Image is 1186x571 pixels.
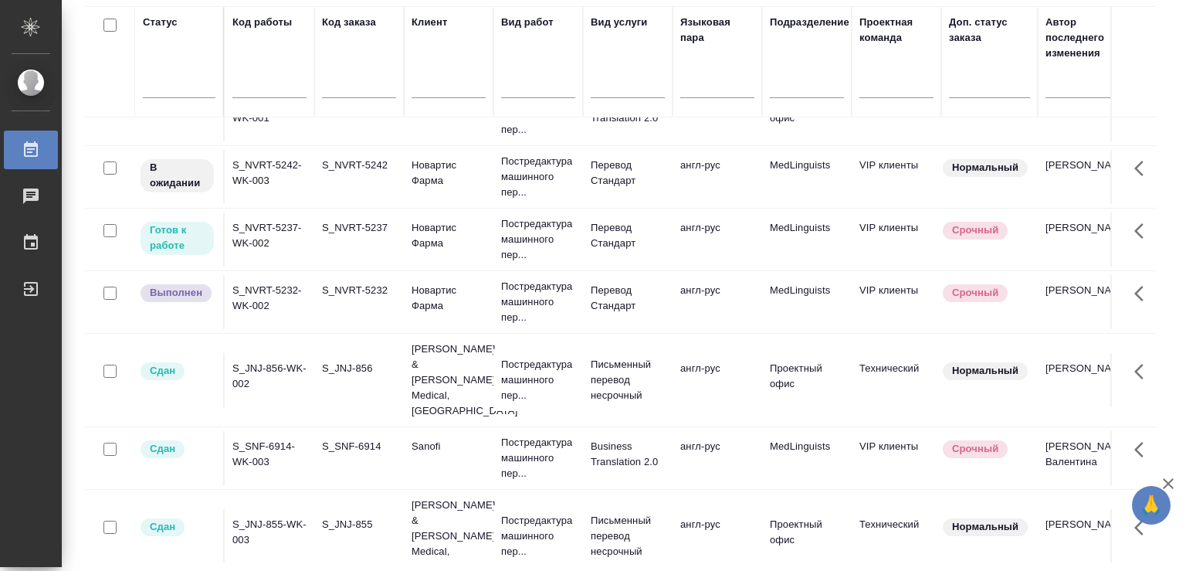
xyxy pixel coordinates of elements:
[952,160,1018,175] p: Нормальный
[1038,212,1127,267] td: [PERSON_NAME]
[1038,509,1127,563] td: [PERSON_NAME]
[143,15,178,30] div: Статус
[412,220,486,251] p: Новартис Фарма
[591,220,665,251] p: Перевод Стандарт
[852,212,941,267] td: VIP клиенты
[150,285,202,301] p: Выполнен
[591,439,665,470] p: Business Translation 2.0
[852,353,941,407] td: Технический
[1125,431,1162,468] button: Здесь прячутся важные кнопки
[952,441,998,457] p: Срочный
[762,509,852,563] td: Проектный офис
[1125,509,1162,546] button: Здесь прячутся важные кнопки
[852,509,941,563] td: Технический
[412,15,447,30] div: Клиент
[322,361,396,376] div: S_JNJ-856
[139,158,215,194] div: Исполнитель назначен, приступать к работе пока рано
[952,285,998,301] p: Срочный
[501,513,575,559] p: Постредактура машинного пер...
[150,519,175,535] p: Сдан
[412,158,486,189] p: Новартис Фарма
[412,439,486,454] p: Sanofi
[952,519,1018,535] p: Нормальный
[591,357,665,403] p: Письменный перевод несрочный
[1125,275,1162,312] button: Здесь прячутся важные кнопки
[501,154,575,200] p: Постредактура машинного пер...
[952,363,1018,379] p: Нормальный
[762,353,852,407] td: Проектный офис
[852,150,941,204] td: VIP клиенты
[501,279,575,325] p: Постредактура машинного пер...
[852,431,941,485] td: VIP клиенты
[501,216,575,263] p: Постредактура машинного пер...
[770,15,849,30] div: Подразделение
[1132,486,1171,525] button: 🙏
[591,158,665,189] p: Перевод Стандарт
[673,509,762,563] td: англ-рус
[412,283,486,314] p: Новартис Фарма
[322,15,376,30] div: Код заказа
[952,223,998,238] p: Срочный
[1125,353,1162,390] button: Здесь прячутся важные кнопки
[1038,353,1127,407] td: [PERSON_NAME]
[501,15,554,30] div: Вид работ
[139,361,215,382] div: Менеджер проверил работу исполнителя, передает ее на следующий этап
[322,439,396,454] div: S_SNF-6914
[225,275,314,329] td: S_NVRT-5232-WK-002
[225,353,314,407] td: S_JNJ-856-WK-002
[673,212,762,267] td: англ-рус
[591,513,665,559] p: Письменный перевод несрочный
[150,223,205,253] p: Готов к работе
[680,15,754,46] div: Языковая пара
[1125,150,1162,187] button: Здесь прячутся важные кнопки
[150,363,175,379] p: Сдан
[322,283,396,298] div: S_NVRT-5232
[949,15,1030,46] div: Доп. статус заказа
[225,150,314,204] td: S_NVRT-5242-WK-003
[1038,275,1127,329] td: [PERSON_NAME]
[673,431,762,485] td: англ-рус
[225,509,314,563] td: S_JNJ-855-WK-003
[322,517,396,532] div: S_JNJ-855
[762,275,852,329] td: MedLinguists
[1045,15,1120,61] div: Автор последнего изменения
[1038,431,1127,485] td: [PERSON_NAME] Валентина
[673,275,762,329] td: англ-рус
[150,441,175,457] p: Сдан
[322,158,396,173] div: S_NVRT-5242
[762,431,852,485] td: MedLinguists
[139,220,215,257] div: Исполнитель может приступить к работе
[852,275,941,329] td: VIP клиенты
[501,435,575,481] p: Постредактура машинного пер...
[412,342,486,419] p: [PERSON_NAME] & [PERSON_NAME] Medical, [GEOGRAPHIC_DATA]
[501,357,575,403] p: Постредактура машинного пер...
[673,353,762,407] td: англ-рус
[139,439,215,460] div: Менеджер проверил работу исполнителя, передает ее на следующий этап
[1138,489,1164,522] span: 🙏
[225,431,314,485] td: S_SNF-6914-WK-003
[859,15,934,46] div: Проектная команда
[673,150,762,204] td: англ-рус
[762,212,852,267] td: MedLinguists
[225,212,314,267] td: S_NVRT-5237-WK-002
[591,15,648,30] div: Вид услуги
[322,220,396,236] div: S_NVRT-5237
[150,160,205,191] p: В ожидании
[139,283,215,304] div: Исполнитель завершил работу
[232,15,292,30] div: Код работы
[1038,150,1127,204] td: [PERSON_NAME]
[762,150,852,204] td: MedLinguists
[139,517,215,538] div: Менеджер проверил работу исполнителя, передает ее на следующий этап
[591,283,665,314] p: Перевод Стандарт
